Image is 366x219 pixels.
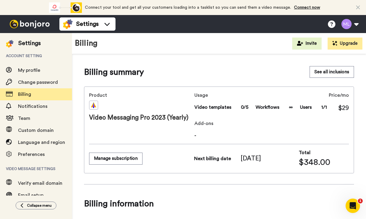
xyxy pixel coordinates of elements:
img: settings-colored.svg [6,40,13,47]
span: Usage [194,92,327,99]
span: Change password [18,80,58,85]
span: Collapse menu [27,203,52,208]
span: Users [300,104,312,111]
span: Add-ons [194,120,349,127]
span: Connect your tool and get all your customers loading into a tasklist so you can send them a video... [85,5,291,10]
img: bj-logo-header-white.svg [7,20,52,28]
span: Next billing date [194,155,231,162]
button: Collapse menu [16,202,56,209]
span: Team [18,116,30,121]
img: settings-colored.svg [63,19,73,29]
span: - [194,132,349,139]
span: Language and region [18,140,65,145]
span: Billing [18,92,31,97]
span: Price/mo [329,92,349,99]
span: Custom domain [18,128,54,133]
span: Email setup [18,193,43,198]
span: [DATE] [241,154,261,163]
span: $348.00 [299,156,330,168]
span: Preferences [18,152,45,157]
button: Manage subscription [89,153,142,164]
span: Settings [76,20,99,28]
div: Video Messaging Pro 2023 (Yearly) [89,101,192,122]
span: $29 [338,104,349,113]
span: Product [89,92,192,99]
button: Upgrade [328,38,362,50]
h1: Billing [75,39,97,48]
span: Billing summary [84,66,144,78]
span: Notifications [18,104,47,109]
span: 0/5 [241,104,248,111]
span: ∞ [289,104,293,111]
a: Connect now [294,5,320,10]
span: Workflows [256,104,279,111]
span: My profile [18,68,40,73]
span: Total [299,149,310,156]
div: animation [49,2,82,13]
button: Invite [292,38,322,50]
span: Verify email domain [18,181,62,186]
button: See all inclusions [310,66,354,78]
span: Billing information [84,195,354,212]
span: Video templates [194,104,231,111]
iframe: Intercom live chat [346,199,360,213]
div: Settings [18,39,41,47]
span: 1/1 [321,104,327,111]
img: vm-color.svg [89,101,98,110]
span: 1 [358,199,363,203]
